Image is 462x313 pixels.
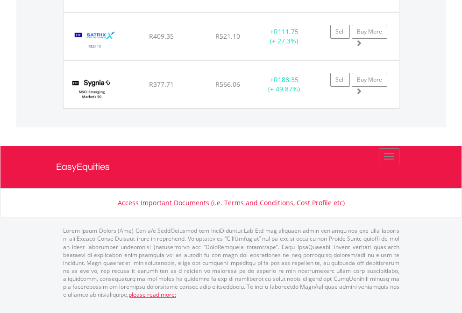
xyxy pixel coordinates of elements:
a: Sell [330,25,350,39]
span: R188.35 [274,75,299,84]
a: Buy More [352,25,387,39]
span: R409.35 [149,32,174,41]
img: TFSA.SYGEMF.png [68,72,115,105]
span: R111.75 [274,27,299,36]
a: EasyEquities [56,146,406,188]
span: R566.06 [215,80,240,89]
img: TFSA.STXRES.png [68,24,122,57]
div: + (+ 27.3%) [255,27,313,46]
div: + (+ 49.87%) [255,75,313,94]
a: Buy More [352,73,387,87]
a: Access Important Documents (i.e. Terms and Conditions, Cost Profile etc) [118,198,345,207]
span: R521.10 [215,32,240,41]
a: please read more: [128,291,176,299]
p: Lorem Ipsum Dolors (Ame) Con a/e SeddOeiusmod tem InciDiduntut Lab Etd mag aliquaen admin veniamq... [63,227,399,299]
a: Sell [330,73,350,87]
span: R377.71 [149,80,174,89]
